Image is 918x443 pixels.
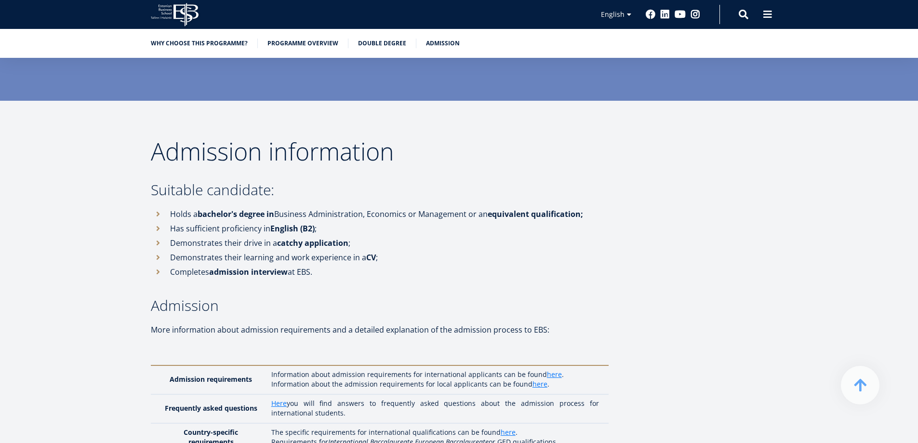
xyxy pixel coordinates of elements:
[151,207,609,221] li: Holds a Business Administration, Economics or Management or an
[271,399,287,408] a: Here
[271,379,599,389] p: Information about the admission requirements for local applicants can be found .
[165,403,257,413] strong: Frequently asked questions
[691,10,700,19] a: Instagram
[675,10,686,19] a: Youtube
[151,322,609,337] p: More information about admission requirements and a detailed explanation of the admission process...
[277,238,348,248] strong: catchy application
[271,428,599,437] p: The specific requirements for international qualifications can be found .
[151,265,609,279] li: Completes at EBS.
[151,221,609,236] li: Has sufficient proficiency in ;
[151,250,609,265] li: Demonstrates their learning and work experience in a ;
[266,394,609,423] td: you will find answers to frequently asked questions about the admission process for international...
[151,236,609,250] li: Demonstrates their drive in a ;
[271,370,599,379] p: Information about admission requirements for international applicants can be found .
[170,375,252,384] strong: Admission requirements
[151,139,609,163] h2: Admission information
[229,0,260,9] span: Last Name
[488,209,583,219] strong: equivalent qualification;
[660,10,670,19] a: Linkedin
[358,39,406,48] a: Double Degree
[267,39,338,48] a: Programme overview
[151,39,248,48] a: Why choose this programme?
[501,428,516,437] a: here
[151,183,609,197] h3: Suitable candidate:
[270,223,315,234] strong: English (B2)
[646,10,655,19] a: Facebook
[547,370,562,379] a: here
[198,209,274,219] strong: bachelor's degree in
[11,134,106,143] span: MA in International Management
[209,267,288,277] strong: admission interview
[426,39,460,48] a: Admission
[151,298,609,313] h3: Admission
[532,379,547,389] a: here
[2,134,9,141] input: MA in International Management
[366,252,376,263] strong: CV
